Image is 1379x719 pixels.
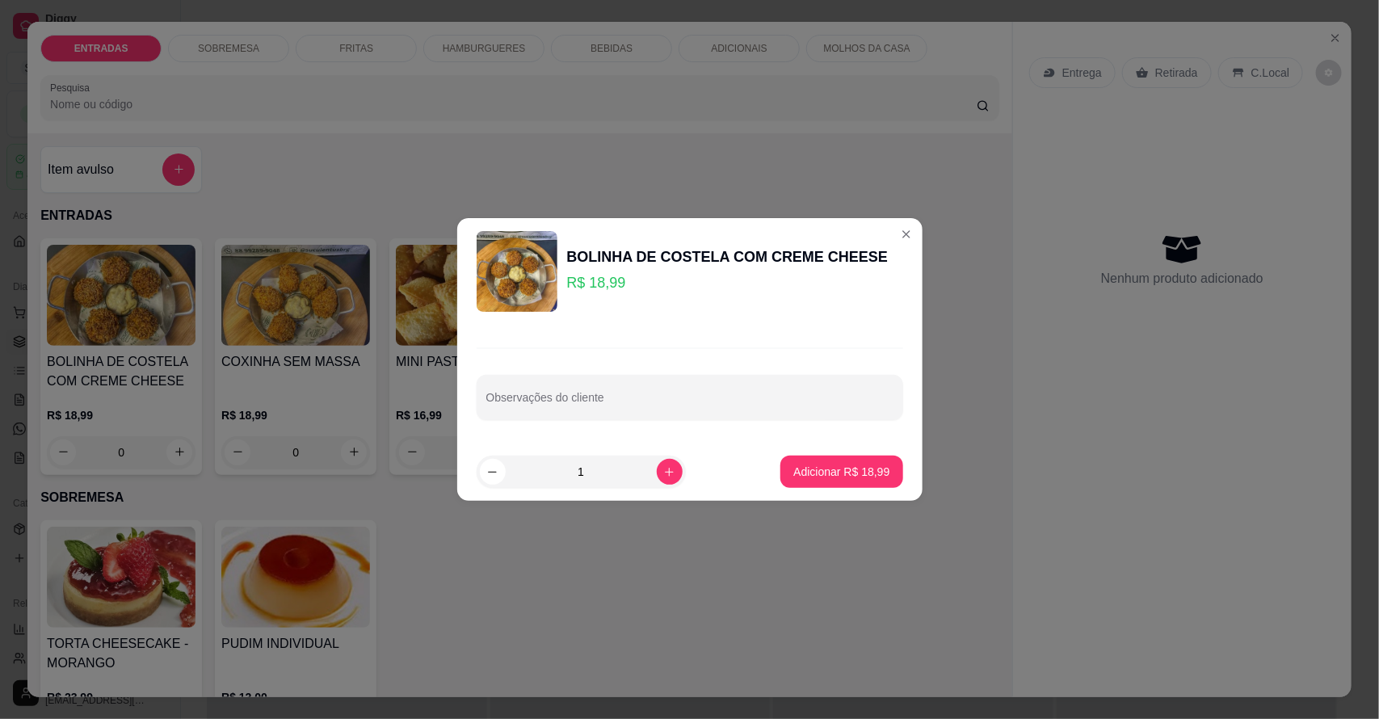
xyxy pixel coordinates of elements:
p: Adicionar R$ 18,99 [793,464,889,480]
p: R$ 18,99 [567,271,889,294]
div: BOLINHA DE COSTELA COM CREME CHEESE [567,246,889,268]
button: Close [893,221,919,247]
button: decrease-product-quantity [480,459,506,485]
input: Observações do cliente [486,396,893,412]
button: Adicionar R$ 18,99 [780,456,902,488]
button: increase-product-quantity [657,459,683,485]
img: product-image [477,231,557,312]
